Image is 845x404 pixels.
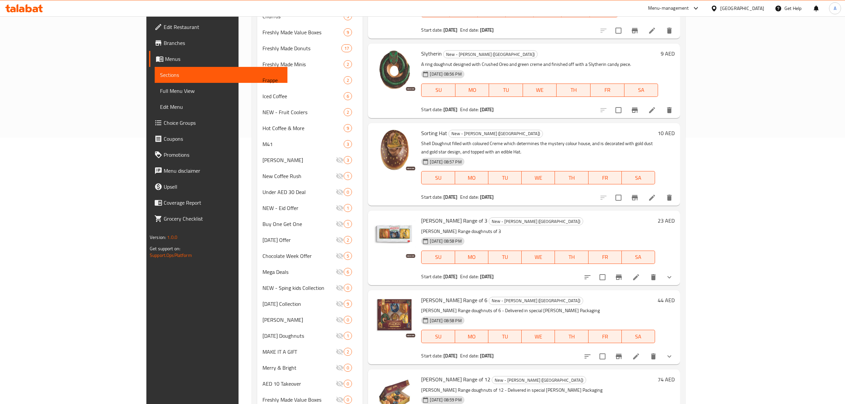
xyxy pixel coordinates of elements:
[336,204,344,212] svg: Inactive section
[558,332,586,341] span: TH
[257,120,363,136] div: Hot Coffee & More9
[262,364,336,372] div: Merry & Bright
[622,330,655,343] button: SA
[480,105,494,114] b: [DATE]
[344,380,352,388] div: items
[149,147,287,163] a: Promotions
[555,251,588,264] button: TH
[336,300,344,308] svg: Inactive section
[344,268,352,276] div: items
[262,28,344,36] span: Freshly Made Value Boxes
[164,183,282,191] span: Upsell
[336,396,344,404] svg: Inactive section
[611,191,625,205] span: Select to update
[489,217,583,225] div: New - Harry Potter (House of Hogwarts)
[344,205,352,211] span: 1
[344,285,352,291] span: 0
[491,332,519,341] span: TU
[344,61,352,68] span: 2
[421,128,447,138] span: Sorting Hat
[589,330,622,343] button: FR
[344,301,352,307] span: 9
[661,348,677,364] button: show more
[257,360,363,376] div: Merry & Bright0
[262,60,344,68] div: Freshly Made Minis
[262,44,342,52] div: Freshly Made Donuts
[344,109,352,115] span: 2
[257,56,363,72] div: Freshly Made Minis2
[344,316,352,324] div: items
[834,5,836,12] span: A
[344,124,352,132] div: items
[262,124,344,132] div: Hot Coffee & More
[580,269,595,285] button: sort-choices
[460,351,479,360] span: End date:
[661,190,677,206] button: delete
[262,300,336,308] span: [DATE] Collection
[460,26,479,34] span: End date:
[632,352,640,360] a: Edit menu item
[421,139,655,156] p: Shell Doughnut filled with coloured Creme which determines the mystery colour house, and is decor...
[424,332,452,341] span: SU
[336,188,344,196] svg: Inactive section
[455,251,488,264] button: MO
[427,71,464,77] span: [DATE] 08:56 PM
[373,128,416,171] img: Sorting Hat
[262,332,336,340] span: [DATE] Doughnuts
[344,237,352,243] span: 2
[262,316,336,324] span: [PERSON_NAME]
[421,227,655,236] p: [PERSON_NAME] Range doughnuts of 3
[421,193,442,201] span: Start date:
[344,221,352,227] span: 1
[421,272,442,281] span: Start date:
[421,351,442,360] span: Start date:
[648,194,656,202] a: Edit menu item
[373,216,416,259] img: Harry Potter Range of 3
[344,157,352,163] span: 3
[336,380,344,388] svg: Inactive section
[458,173,486,183] span: MO
[622,251,655,264] button: SA
[624,252,652,262] span: SA
[257,312,363,328] div: [PERSON_NAME]0
[344,188,352,196] div: items
[262,396,336,404] span: Freshly Made Value Boxes
[624,84,658,97] button: SA
[262,236,336,244] div: Mother's Day Offer
[262,76,344,84] div: Frappe
[421,171,455,184] button: SU
[491,252,519,262] span: TU
[336,220,344,228] svg: Inactive section
[262,380,336,388] div: AED 10 Takeover
[262,300,336,308] div: Ramadan Collection
[257,280,363,296] div: NEW - Sping kids Collection0
[489,84,523,97] button: TU
[421,330,455,343] button: SU
[149,19,287,35] a: Edit Restaurant
[448,130,543,138] div: New - Harry Potter (House of Hogwarts)
[627,190,643,206] button: Branch-specific-item
[458,85,487,95] span: MO
[344,284,352,292] div: items
[257,168,363,184] div: New Coffee Rush1
[591,84,624,97] button: FR
[262,268,336,276] div: Mega Deals
[344,396,352,404] div: items
[344,381,352,387] span: 0
[557,84,591,97] button: TH
[589,171,622,184] button: FR
[720,5,764,12] div: [GEOGRAPHIC_DATA]
[443,51,537,58] span: New - [PERSON_NAME] ([GEOGRAPHIC_DATA])
[336,156,344,164] svg: Inactive section
[155,67,287,83] a: Sections
[344,28,352,36] div: items
[262,348,336,356] div: MAKE IT A GIFT
[661,49,675,58] h6: 9 AED
[611,103,625,117] span: Select to update
[344,332,352,340] div: items
[522,251,555,264] button: WE
[648,4,689,12] div: Menu-management
[489,218,583,225] span: New - [PERSON_NAME] ([GEOGRAPHIC_DATA])
[524,252,552,262] span: WE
